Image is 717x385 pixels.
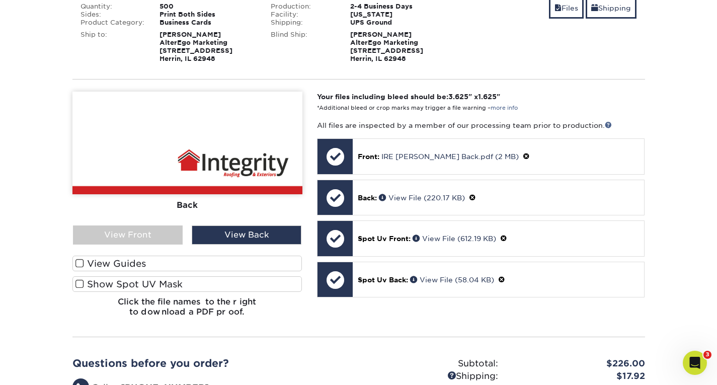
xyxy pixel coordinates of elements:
[381,152,519,161] a: IRE [PERSON_NAME] Back.pdf (2 MB)
[72,276,302,292] label: Show Spot UV Mask
[72,297,302,324] h6: Click the file names to the right to download a PDF proof.
[358,152,379,161] span: Front:
[160,31,232,62] strong: [PERSON_NAME] AlterEgo Marketing [STREET_ADDRESS] Herrin, IL 62948
[343,19,454,27] div: UPS Ground
[73,225,183,245] div: View Front
[152,3,263,11] div: 500
[317,93,500,101] strong: Your files including bleed should be: " x "
[73,3,152,11] div: Quantity:
[72,256,302,271] label: View Guides
[358,235,411,243] span: Spot Uv Front:
[683,351,707,375] iframe: Intercom live chat
[554,4,562,12] span: files
[703,351,711,359] span: 3
[72,194,302,216] div: Back
[73,19,152,27] div: Product Category:
[358,276,408,284] span: Spot Uv Back:
[152,11,263,19] div: Print Both Sides
[359,370,506,383] div: Shipping:
[410,276,494,284] a: View File (58.04 KB)
[413,235,496,243] a: View File (612.19 KB)
[72,357,351,369] h2: Questions before you order?
[152,19,263,27] div: Business Cards
[506,370,653,383] div: $17.92
[506,357,653,370] div: $226.00
[448,93,468,101] span: 3.625
[491,105,518,111] a: more info
[192,225,301,245] div: View Back
[73,31,152,63] div: Ship to:
[358,194,377,202] span: Back:
[478,93,497,101] span: 1.625
[263,3,343,11] div: Production:
[263,11,343,19] div: Facility:
[343,3,454,11] div: 2-4 Business Days
[73,11,152,19] div: Sides:
[317,120,645,130] p: All files are inspected by a member of our processing team prior to production.
[591,4,598,12] span: shipping
[317,105,518,111] small: *Additional bleed or crop marks may trigger a file warning –
[379,194,465,202] a: View File (220.17 KB)
[359,357,506,370] div: Subtotal:
[350,31,423,62] strong: [PERSON_NAME] AlterEgo Marketing [STREET_ADDRESS] Herrin, IL 62948
[263,31,343,63] div: Blind Ship:
[343,11,454,19] div: [US_STATE]
[263,19,343,27] div: Shipping:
